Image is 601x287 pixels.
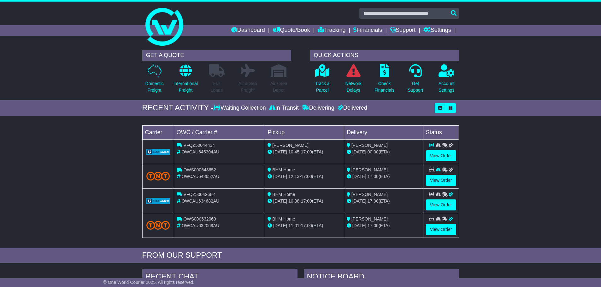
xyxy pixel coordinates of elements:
[288,149,299,154] span: 10:45
[288,174,299,179] span: 12:13
[345,80,361,94] p: Network Delays
[270,80,287,94] p: Air / Sea Depot
[301,198,312,204] span: 17:00
[352,149,366,154] span: [DATE]
[268,173,341,180] div: - (ETA)
[265,125,344,139] td: Pickup
[344,125,423,139] td: Delivery
[301,174,312,179] span: 17:00
[146,149,170,155] img: GetCarrierServiceLogo
[352,198,366,204] span: [DATE]
[351,167,388,172] span: [PERSON_NAME]
[103,280,195,285] span: © One World Courier 2025. All rights reserved.
[368,223,379,228] span: 17:00
[213,105,267,112] div: Waiting Collection
[268,222,341,229] div: - (ETA)
[181,223,219,228] span: OWCAU632069AU
[183,167,216,172] span: OWS000643652
[408,80,423,94] p: Get Support
[239,80,257,94] p: Air & Sea Freight
[183,143,215,148] span: VFQZ50044434
[146,221,170,229] img: TNT_Domestic.png
[272,143,309,148] span: [PERSON_NAME]
[173,64,198,97] a: InternationalFreight
[374,64,395,97] a: CheckFinancials
[300,105,336,112] div: Delivering
[315,80,330,94] p: Track a Parcel
[426,175,456,186] a: View Order
[183,192,215,197] span: VFQZ50042682
[145,80,163,94] p: Domestic Freight
[288,223,299,228] span: 11:01
[423,25,451,36] a: Settings
[310,50,459,61] div: QUICK ACTIONS
[352,174,366,179] span: [DATE]
[347,149,421,155] div: (ETA)
[181,198,219,204] span: OWCAU634682AU
[146,198,170,204] img: GetCarrierServiceLogo
[231,25,265,36] a: Dashboard
[272,192,295,197] span: BHM Home
[174,125,265,139] td: OWC / Carrier #
[146,172,170,180] img: TNT_Domestic.png
[352,223,366,228] span: [DATE]
[145,64,164,97] a: DomesticFreight
[368,174,379,179] span: 17:00
[318,25,345,36] a: Tracking
[304,269,459,286] div: NOTICE BOARD
[368,149,379,154] span: 00:00
[336,105,367,112] div: Delivered
[142,103,214,112] div: RECENT ACTIVITY -
[142,251,459,260] div: FROM OUR SUPPORT
[183,216,216,221] span: OWS000632069
[423,125,459,139] td: Status
[181,174,219,179] span: OWCAU643652AU
[268,198,341,204] div: - (ETA)
[345,64,362,97] a: NetworkDelays
[390,25,415,36] a: Support
[347,198,421,204] div: (ETA)
[273,174,287,179] span: [DATE]
[407,64,423,97] a: GetSupport
[426,150,456,161] a: View Order
[272,167,295,172] span: BHM Home
[439,80,455,94] p: Account Settings
[174,80,198,94] p: International Freight
[368,198,379,204] span: 17:00
[288,198,299,204] span: 10:38
[301,149,312,154] span: 17:00
[347,173,421,180] div: (ETA)
[273,223,287,228] span: [DATE]
[351,216,388,221] span: [PERSON_NAME]
[351,143,388,148] span: [PERSON_NAME]
[273,198,287,204] span: [DATE]
[273,149,287,154] span: [DATE]
[315,64,330,97] a: Track aParcel
[426,199,456,210] a: View Order
[268,149,341,155] div: - (ETA)
[273,25,310,36] a: Quote/Book
[181,149,219,154] span: OWCAU645304AU
[272,216,295,221] span: BHM Home
[268,105,300,112] div: In Transit
[301,223,312,228] span: 17:00
[438,64,455,97] a: AccountSettings
[142,50,291,61] div: GET A QUOTE
[426,224,456,235] a: View Order
[142,269,298,286] div: RECENT CHAT
[374,80,394,94] p: Check Financials
[347,222,421,229] div: (ETA)
[142,125,174,139] td: Carrier
[351,192,388,197] span: [PERSON_NAME]
[209,80,225,94] p: Full Loads
[353,25,382,36] a: Financials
